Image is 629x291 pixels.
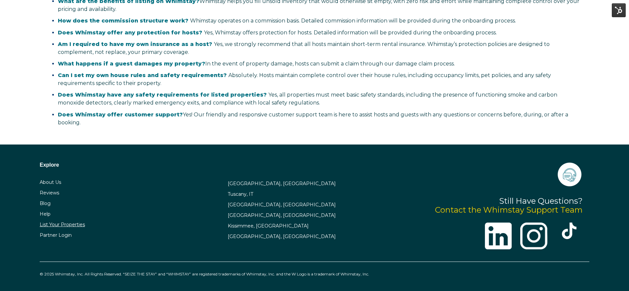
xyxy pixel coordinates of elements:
a: Contact the Whimstay Support Team [435,205,583,215]
span: Still Have Questions? [499,196,583,206]
span: © 2025 Whimstay, Inc. All Rights Reserved. “SEIZE THE STAY” and “WHIMSTAY” are registered tradema... [40,271,369,276]
span: Does Whimstay offer any protection for hosts? [58,29,202,36]
span: Yes, all properties must meet basic safety standards, including the presence of functioning smoke... [58,92,557,106]
a: Partner Login [40,232,72,238]
img: tik-tok [561,223,577,239]
span: Explore [40,162,59,168]
strong: Does Whimstay offer customer support? [58,111,183,118]
a: Blog [40,200,51,206]
a: [GEOGRAPHIC_DATA], [GEOGRAPHIC_DATA] [228,181,336,187]
a: [GEOGRAPHIC_DATA], [GEOGRAPHIC_DATA] [228,212,336,218]
span: How does the commission structure work? [58,18,188,24]
span: Yes, we strongly recommend that all hosts maintain short-term rental insurance. Whimstay’s protec... [58,41,550,55]
strong: What happens if a guest damages my property? [58,61,205,67]
img: icons-21 [556,161,583,187]
span: Whimstay operates on a commission basis. Detailed commission information will be provided during ... [58,18,516,24]
span: Am I required to have my own insurance as a host? [58,41,212,47]
img: HubSpot Tools Menu Toggle [612,3,626,17]
a: List Your Properties [40,222,85,228]
span: Can I set my own house rules and safety requirements? [58,72,227,78]
a: Kissimmee, [GEOGRAPHIC_DATA] [228,223,309,229]
span: In the event of property damage, hosts can submit a claim through our damage claim process. [58,61,455,67]
span: Absolutely. Hosts maintain complete control over their house rules, including occupancy limits, p... [58,72,551,86]
span: Does Whimstay have any safety requirements for listed properties? [58,92,267,98]
a: [GEOGRAPHIC_DATA], [GEOGRAPHIC_DATA] [228,202,336,208]
a: About Us [40,179,61,185]
img: instagram [520,223,547,249]
a: Help [40,211,51,217]
span: Yes! Our friendly and responsive customer support team is here to assist hosts and guests with an... [58,111,568,126]
a: Reviews [40,190,59,196]
a: Tuscany, IT [228,191,253,197]
a: [GEOGRAPHIC_DATA], [GEOGRAPHIC_DATA] [228,233,336,239]
span: Yes, Whimstay offers protection for hosts. Detailed information will be provided during the onboa... [58,29,497,36]
img: linkedin-logo [485,223,512,249]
